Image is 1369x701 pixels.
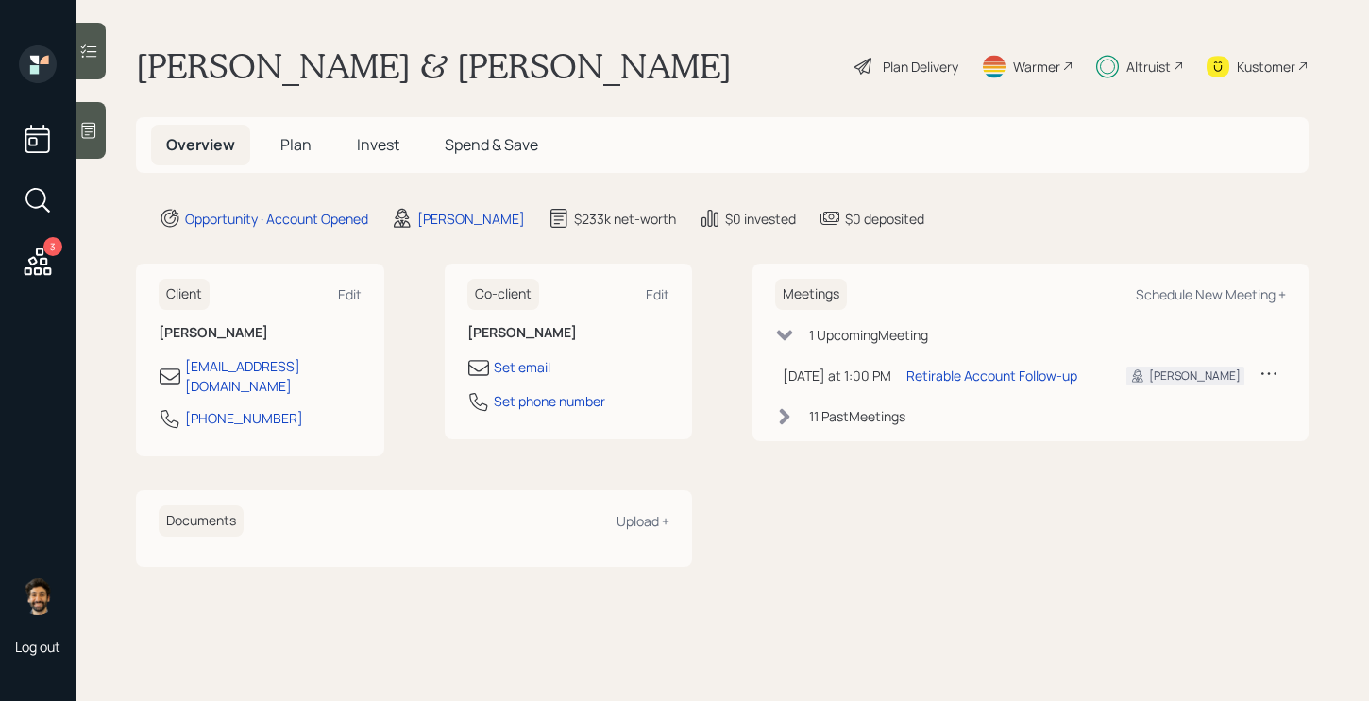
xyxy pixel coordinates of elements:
[19,577,57,615] img: eric-schwartz-headshot.png
[185,356,362,396] div: [EMAIL_ADDRESS][DOMAIN_NAME]
[185,408,303,428] div: [PHONE_NUMBER]
[467,325,670,341] h6: [PERSON_NAME]
[166,134,235,155] span: Overview
[357,134,399,155] span: Invest
[906,366,1077,385] div: Retirable Account Follow-up
[159,325,362,341] h6: [PERSON_NAME]
[1149,368,1241,385] div: [PERSON_NAME]
[43,237,62,256] div: 3
[136,45,732,87] h1: [PERSON_NAME] & [PERSON_NAME]
[185,209,368,229] div: Opportunity · Account Opened
[1237,57,1295,77] div: Kustomer
[1013,57,1060,77] div: Warmer
[445,134,538,155] span: Spend & Save
[783,366,891,385] div: [DATE] at 1:00 PM
[775,279,847,310] h6: Meetings
[280,134,312,155] span: Plan
[159,279,210,310] h6: Client
[417,209,525,229] div: [PERSON_NAME]
[883,57,958,77] div: Plan Delivery
[1136,285,1286,303] div: Schedule New Meeting +
[15,638,60,656] div: Log out
[617,512,669,530] div: Upload +
[494,357,550,377] div: Set email
[646,285,669,303] div: Edit
[494,391,605,411] div: Set phone number
[338,285,362,303] div: Edit
[725,209,796,229] div: $0 invested
[809,325,928,345] div: 1 Upcoming Meeting
[1126,57,1171,77] div: Altruist
[845,209,924,229] div: $0 deposited
[159,505,244,537] h6: Documents
[467,279,539,310] h6: Co-client
[574,209,676,229] div: $233k net-worth
[809,406,905,426] div: 11 Past Meeting s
